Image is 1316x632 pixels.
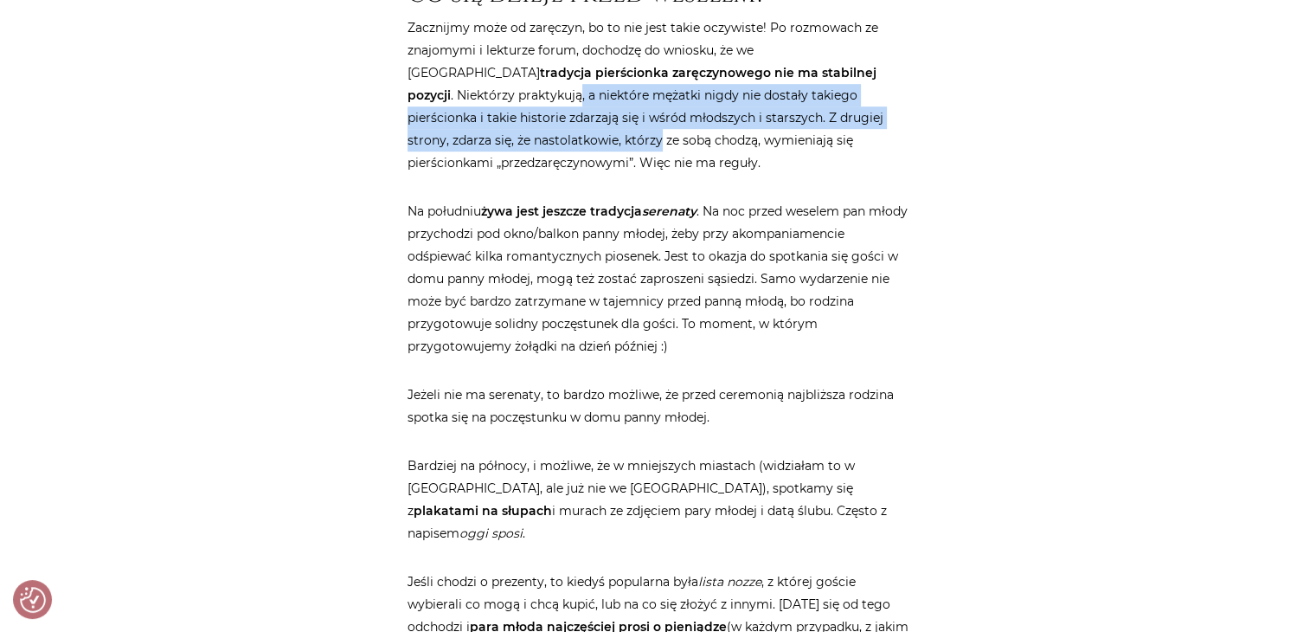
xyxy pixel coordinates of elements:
[481,203,697,219] strong: żywa jest jeszcze tradycja
[414,503,552,519] strong: plakatami na słupach
[20,587,46,613] img: Revisit consent button
[459,526,523,541] em: oggi sposi
[642,203,697,219] em: serenaty
[20,587,46,613] button: Preferencje co do zgód
[408,384,909,429] p: Jeżeli nie ma serenaty, to bardzo możliwe, że przed ceremonią najbliższa rodzina spotka się na po...
[408,16,909,174] p: Zacznijmy może od zaręczyn, bo to nie jest takie oczywiste! Po rozmowach ze znajomymi i lekturze ...
[698,574,761,590] em: lista nozze
[408,455,909,545] p: Bardziej na północy, i możliwe, że w mniejszych miastach (widziałam to w [GEOGRAPHIC_DATA], ale j...
[408,200,909,358] p: Na południu . Na noc przed weselem pan młody przychodzi pod okno/balkon panny młodej, żeby przy a...
[408,65,876,103] strong: tradycja pierścionka zaręczynowego nie ma stabilnej pozycji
